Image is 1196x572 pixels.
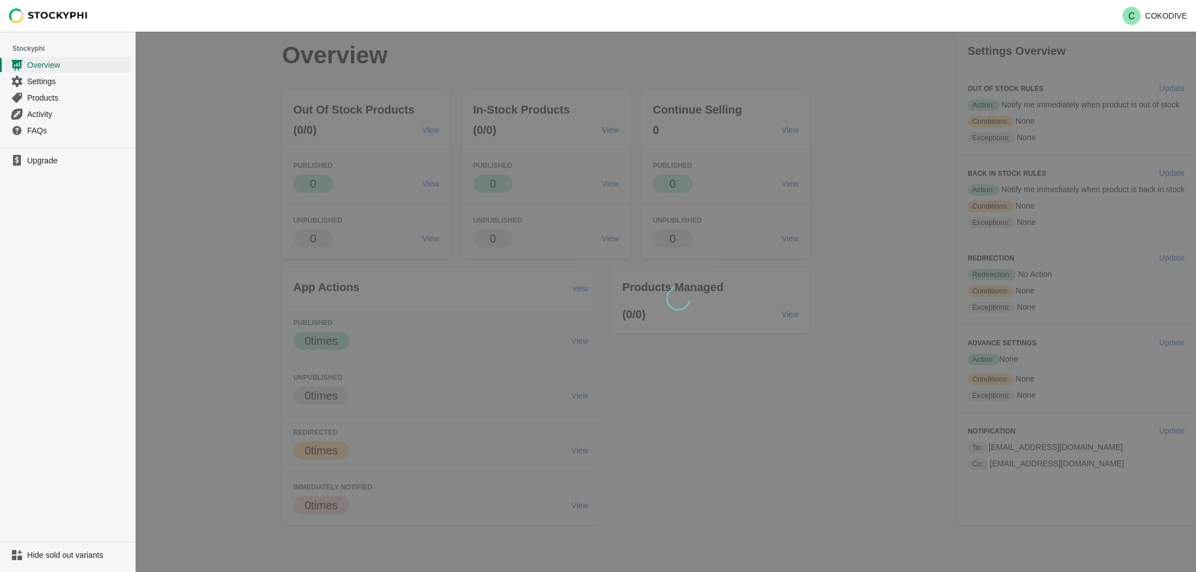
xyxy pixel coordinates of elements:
[27,76,128,87] span: Settings
[27,549,128,561] span: Hide sold out variants
[27,155,128,166] span: Upgrade
[9,8,88,23] img: Stockyphi
[12,43,135,54] span: Stockyphi
[5,89,131,106] a: Products
[5,106,131,122] a: Activity
[5,153,131,168] a: Upgrade
[5,57,131,73] a: Overview
[5,547,131,563] a: Hide sold out variants
[1118,5,1191,27] button: Avatar with initials CCOKODIVE
[27,109,128,120] span: Activity
[1128,11,1135,21] text: C
[1123,7,1141,25] span: Avatar with initials C
[5,73,131,89] a: Settings
[27,92,128,103] span: Products
[27,59,128,71] span: Overview
[27,125,128,136] span: FAQs
[1145,11,1187,20] p: COKODIVE
[5,122,131,138] a: FAQs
